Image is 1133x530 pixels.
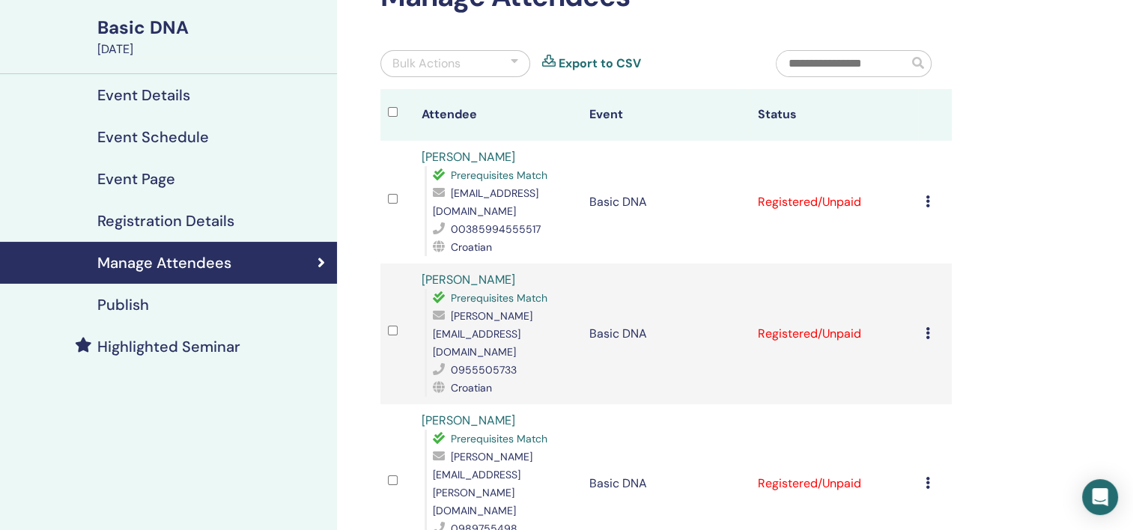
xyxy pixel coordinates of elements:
[559,55,641,73] a: Export to CSV
[451,381,492,395] span: Croatian
[97,40,328,58] div: [DATE]
[433,186,538,218] span: [EMAIL_ADDRESS][DOMAIN_NAME]
[582,141,750,264] td: Basic DNA
[422,149,515,165] a: [PERSON_NAME]
[451,363,517,377] span: 0955505733
[88,15,337,58] a: Basic DNA[DATE]
[97,15,328,40] div: Basic DNA
[97,254,231,272] h4: Manage Attendees
[451,291,547,305] span: Prerequisites Match
[582,89,750,141] th: Event
[451,168,547,182] span: Prerequisites Match
[97,128,209,146] h4: Event Schedule
[433,450,532,517] span: [PERSON_NAME][EMAIL_ADDRESS][PERSON_NAME][DOMAIN_NAME]
[451,432,547,445] span: Prerequisites Match
[97,170,175,188] h4: Event Page
[451,222,541,236] span: 00385994555517
[433,309,532,359] span: [PERSON_NAME][EMAIL_ADDRESS][DOMAIN_NAME]
[97,86,190,104] h4: Event Details
[414,89,582,141] th: Attendee
[97,212,234,230] h4: Registration Details
[392,55,461,73] div: Bulk Actions
[750,89,917,141] th: Status
[422,272,515,287] a: [PERSON_NAME]
[422,412,515,428] a: [PERSON_NAME]
[1082,479,1118,515] div: Open Intercom Messenger
[451,240,492,254] span: Croatian
[97,296,149,314] h4: Publish
[582,264,750,404] td: Basic DNA
[97,338,240,356] h4: Highlighted Seminar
